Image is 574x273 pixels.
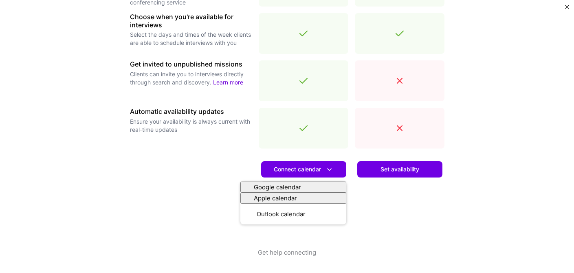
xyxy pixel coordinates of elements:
[244,183,250,189] i: icon Google
[325,165,334,174] i: icon DownArrowWhite
[130,13,252,29] h3: Choose when you're available for interviews
[258,248,316,273] button: Get help connecting
[565,5,569,13] button: Close
[130,118,252,134] p: Ensure your availability is always current with real-time updates
[274,165,334,174] span: Connect calendar
[130,31,252,47] p: Select the days and times of the week clients are able to schedule interviews with you
[130,70,252,87] p: Clients can invite you to interviews directly through search and discovery.
[380,165,419,173] span: Set availability
[240,204,346,224] button: Outlook calendar
[240,182,346,193] button: Google calendar
[261,181,346,197] a: Learn more
[130,60,252,68] h3: Get invited to unpublished missions
[261,161,346,178] button: Connect calendar
[244,194,250,200] i: icon AppleCalendar
[357,161,442,178] button: Set availability
[240,193,346,204] button: Apple calendar
[246,211,253,217] i: icon OutlookCalendar
[130,108,252,115] h3: Automatic availability updates
[213,79,243,86] a: Learn more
